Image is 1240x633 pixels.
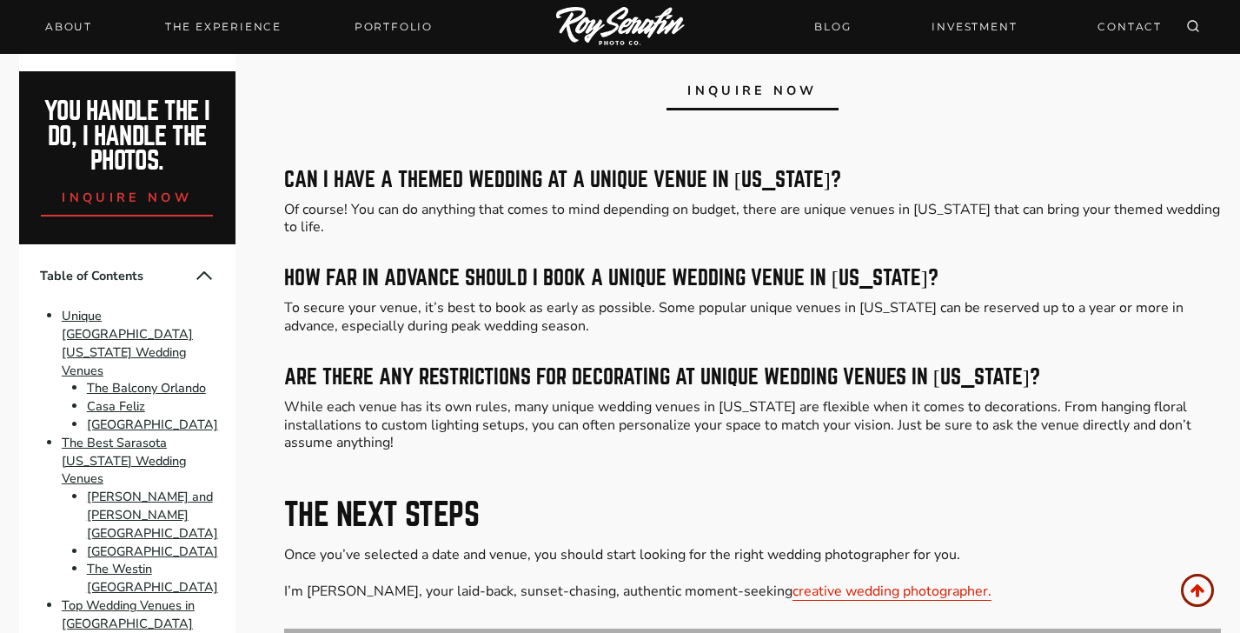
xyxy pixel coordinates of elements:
[87,543,218,560] a: [GEOGRAPHIC_DATA]
[284,499,1221,530] h2: The Next Steps
[62,189,192,206] span: inquire now
[87,416,218,433] a: [GEOGRAPHIC_DATA]
[38,99,217,174] h2: You handle the i do, I handle the photos.
[1181,15,1205,39] button: View Search Form
[284,299,1221,336] p: To secure your venue, it’s best to book as early as possible. Some popular unique venues in [US_S...
[87,397,145,415] a: Casa Feliz
[344,15,443,39] a: Portfolio
[62,307,193,378] a: Unique [GEOGRAPHIC_DATA] [US_STATE] Wedding Venues
[687,82,818,99] span: inquire now
[35,15,103,39] a: About
[41,174,213,217] a: inquire now
[87,380,206,397] a: The Balcony Orlando
[556,7,685,48] img: Logo of Roy Serafin Photo Co., featuring stylized text in white on a light background, representi...
[155,15,292,39] a: THE EXPERIENCE
[284,170,1221,190] h3: Can I have a themed wedding at a unique venue in [US_STATE]?
[666,67,839,110] a: inquire now
[62,596,195,632] a: Top Wedding Venues in [GEOGRAPHIC_DATA]
[1087,11,1172,42] a: CONTACT
[1181,574,1214,607] a: Scroll to top
[804,11,1172,42] nav: Secondary Navigation
[284,546,1221,600] p: Once you’ve selected a date and venue, you should start looking for the right wedding photographe...
[284,268,1221,289] h3: How far in advance should I book a unique wedding venue in [US_STATE]?
[62,434,186,488] a: The Best Sarasota [US_STATE] Wedding Venues
[40,267,194,285] span: Table of Contents
[284,201,1221,237] p: Of course! You can do anything that comes to mind depending on budget, there are unique venues in...
[87,561,218,596] a: The Westin [GEOGRAPHIC_DATA]
[804,11,861,42] a: BLOG
[194,265,215,286] button: Collapse Table of Contents
[921,11,1027,42] a: INVESTMENT
[792,582,991,601] a: creative wedding photographer.
[284,367,1221,388] h3: Are there any restrictions for decorating at unique wedding venues in [US_STATE]?
[35,15,443,39] nav: Primary Navigation
[284,398,1221,452] p: While each venue has its own rules, many unique wedding venues in [US_STATE] are flexible when it...
[87,488,218,542] a: [PERSON_NAME] and [PERSON_NAME][GEOGRAPHIC_DATA]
